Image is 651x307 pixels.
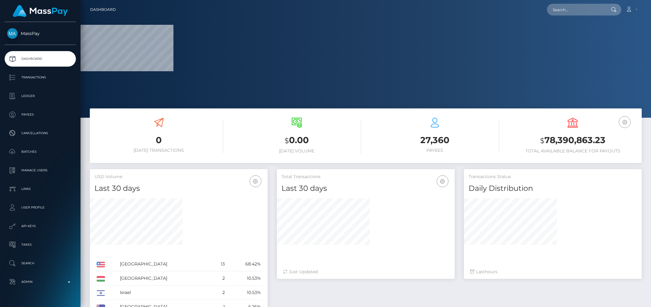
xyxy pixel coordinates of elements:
[509,148,637,154] h6: Total Available Balance for Payouts
[5,163,76,178] a: Manage Users
[227,271,263,286] td: 10.53%
[7,203,73,212] p: User Profile
[5,218,76,234] a: API Keys
[7,110,73,119] p: Payees
[283,269,448,275] div: Just Updated
[212,271,227,286] td: 2
[227,257,263,271] td: 68.42%
[370,148,499,153] h6: Payees
[5,256,76,271] a: Search
[5,107,76,122] a: Payees
[94,174,263,180] h5: USD Volume
[7,259,73,268] p: Search
[94,134,223,146] h3: 0
[509,134,637,147] h3: 78,390,863.23
[282,183,450,194] h4: Last 30 days
[7,54,73,64] p: Dashboard
[470,269,636,275] div: Last hours
[233,134,361,147] h3: 0.00
[285,136,289,145] small: $
[547,4,605,15] input: Search...
[94,148,223,153] h6: [DATE] Transactions
[5,200,76,215] a: User Profile
[5,181,76,197] a: Links
[212,286,227,300] td: 2
[7,277,73,287] p: Admin
[97,290,105,296] img: IL.png
[7,73,73,82] p: Transactions
[227,286,263,300] td: 10.53%
[97,262,105,267] img: US.png
[469,183,637,194] h4: Daily Distribution
[5,274,76,290] a: Admin
[90,3,116,16] a: Dashboard
[118,257,212,271] td: [GEOGRAPHIC_DATA]
[97,276,105,282] img: HU.png
[118,271,212,286] td: [GEOGRAPHIC_DATA]
[7,166,73,175] p: Manage Users
[5,51,76,67] a: Dashboard
[118,286,212,300] td: Israel
[5,237,76,252] a: Taxes
[282,174,450,180] h5: Total Transactions
[7,28,18,39] img: MassPay
[5,88,76,104] a: Ledger
[13,5,68,17] img: MassPay Logo
[7,129,73,138] p: Cancellations
[7,91,73,101] p: Ledger
[7,147,73,156] p: Batches
[5,144,76,160] a: Batches
[5,31,76,36] span: MassPay
[5,70,76,85] a: Transactions
[212,257,227,271] td: 13
[7,240,73,249] p: Taxes
[94,183,263,194] h4: Last 30 days
[5,125,76,141] a: Cancellations
[233,148,361,154] h6: [DATE] Volume
[370,134,499,146] h3: 27,360
[540,136,544,145] small: $
[7,184,73,194] p: Links
[7,221,73,231] p: API Keys
[469,174,637,180] h5: Transactions Status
